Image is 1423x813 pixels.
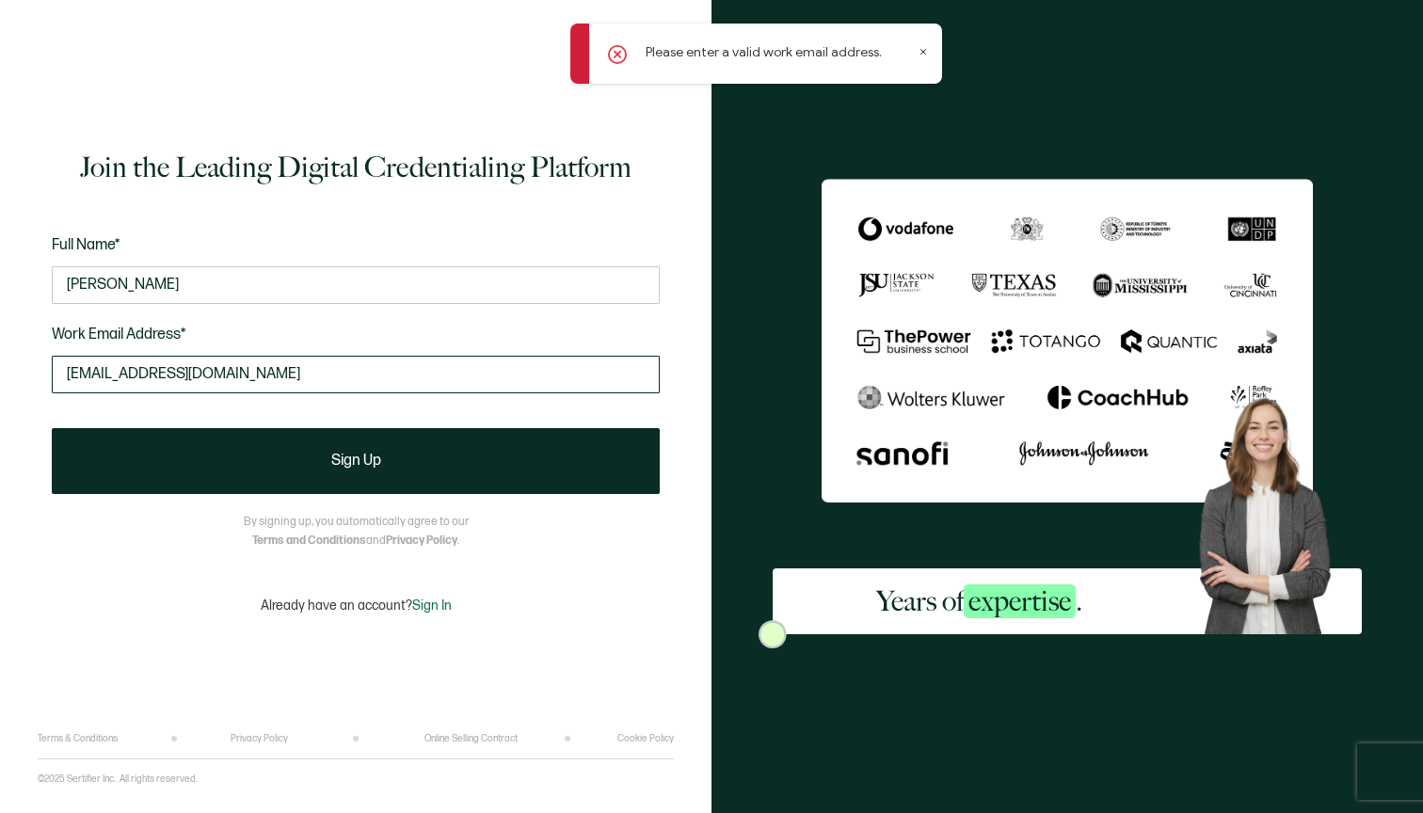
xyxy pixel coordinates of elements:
[52,356,660,393] input: Enter your work email address
[231,733,288,744] a: Privacy Policy
[876,582,1082,620] h2: Years of .
[646,42,882,62] p: Please enter a valid work email address.
[80,149,632,186] h1: Join the Leading Digital Credentialing Platform
[52,326,186,343] span: Work Email Address*
[822,179,1313,502] img: Sertifier Signup - Years of <span class="strong-h">expertise</span>.
[52,266,660,304] input: Jane Doe
[412,598,452,614] span: Sign In
[759,620,787,648] img: Sertifier Signup
[261,598,452,614] p: Already have an account?
[617,733,674,744] a: Cookie Policy
[331,454,381,469] span: Sign Up
[252,534,366,548] a: Terms and Conditions
[386,534,457,548] a: Privacy Policy
[38,773,198,785] p: ©2025 Sertifier Inc.. All rights reserved.
[244,513,469,550] p: By signing up, you automatically agree to our and .
[1185,386,1362,634] img: Sertifier Signup - Years of <span class="strong-h">expertise</span>. Hero
[424,733,518,744] a: Online Selling Contract
[52,236,120,254] span: Full Name*
[52,428,660,494] button: Sign Up
[964,584,1076,618] span: expertise
[38,733,118,744] a: Terms & Conditions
